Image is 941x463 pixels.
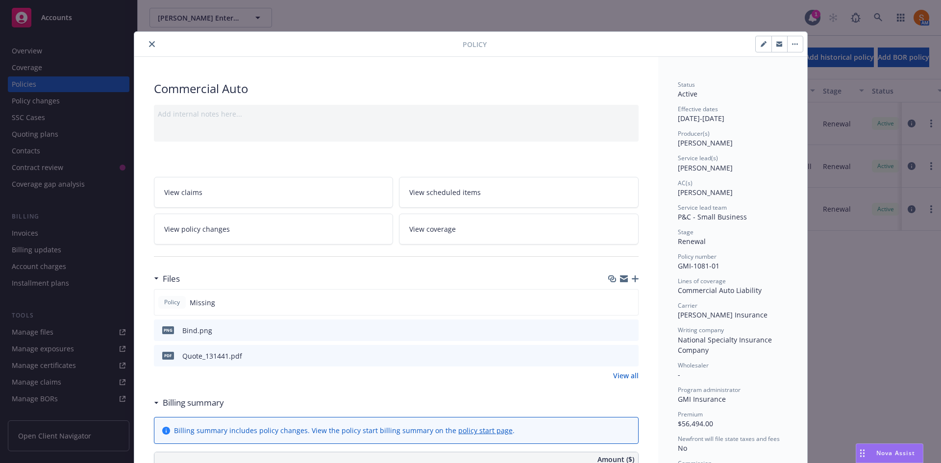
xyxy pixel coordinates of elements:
[162,326,174,334] span: png
[626,325,635,336] button: preview file
[678,203,727,212] span: Service lead team
[154,177,394,208] a: View claims
[678,179,693,187] span: AC(s)
[458,426,513,435] a: policy start page
[678,394,726,404] span: GMI Insurance
[678,361,709,369] span: Wholesaler
[164,224,230,234] span: View policy changes
[678,435,780,443] span: Newfront will file state taxes and fees
[610,351,618,361] button: download file
[678,228,693,236] span: Stage
[409,224,456,234] span: View coverage
[182,325,212,336] div: Bind.png
[164,187,202,197] span: View claims
[678,80,695,89] span: Status
[162,352,174,359] span: pdf
[678,105,718,113] span: Effective dates
[174,425,515,436] div: Billing summary includes policy changes. View the policy start billing summary on the .
[463,39,487,49] span: Policy
[678,261,719,270] span: GMI-1081-01
[678,188,733,197] span: [PERSON_NAME]
[146,38,158,50] button: close
[678,335,774,355] span: National Specialty Insurance Company
[678,286,762,295] span: Commercial Auto Liability
[678,277,726,285] span: Lines of coverage
[678,370,680,379] span: -
[678,410,703,418] span: Premium
[163,396,224,409] h3: Billing summary
[190,297,215,308] span: Missing
[678,310,768,319] span: [PERSON_NAME] Insurance
[409,187,481,197] span: View scheduled items
[182,351,242,361] div: Quote_131441.pdf
[678,419,713,428] span: $56,494.00
[678,105,788,123] div: [DATE] - [DATE]
[678,252,717,261] span: Policy number
[678,129,710,138] span: Producer(s)
[678,138,733,147] span: [PERSON_NAME]
[678,443,687,453] span: No
[678,326,724,334] span: Writing company
[610,325,618,336] button: download file
[154,80,639,97] div: Commercial Auto
[678,89,697,98] span: Active
[154,214,394,244] a: View policy changes
[399,177,639,208] a: View scheduled items
[678,212,747,221] span: P&C - Small Business
[154,272,180,285] div: Files
[678,163,733,172] span: [PERSON_NAME]
[856,444,868,463] div: Drag to move
[613,370,639,381] a: View all
[876,449,915,457] span: Nova Assist
[856,443,923,463] button: Nova Assist
[626,351,635,361] button: preview file
[163,272,180,285] h3: Files
[158,109,635,119] div: Add internal notes here...
[154,396,224,409] div: Billing summary
[678,301,697,310] span: Carrier
[399,214,639,244] a: View coverage
[678,386,741,394] span: Program administrator
[678,154,718,162] span: Service lead(s)
[162,298,182,307] span: Policy
[678,237,706,246] span: Renewal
